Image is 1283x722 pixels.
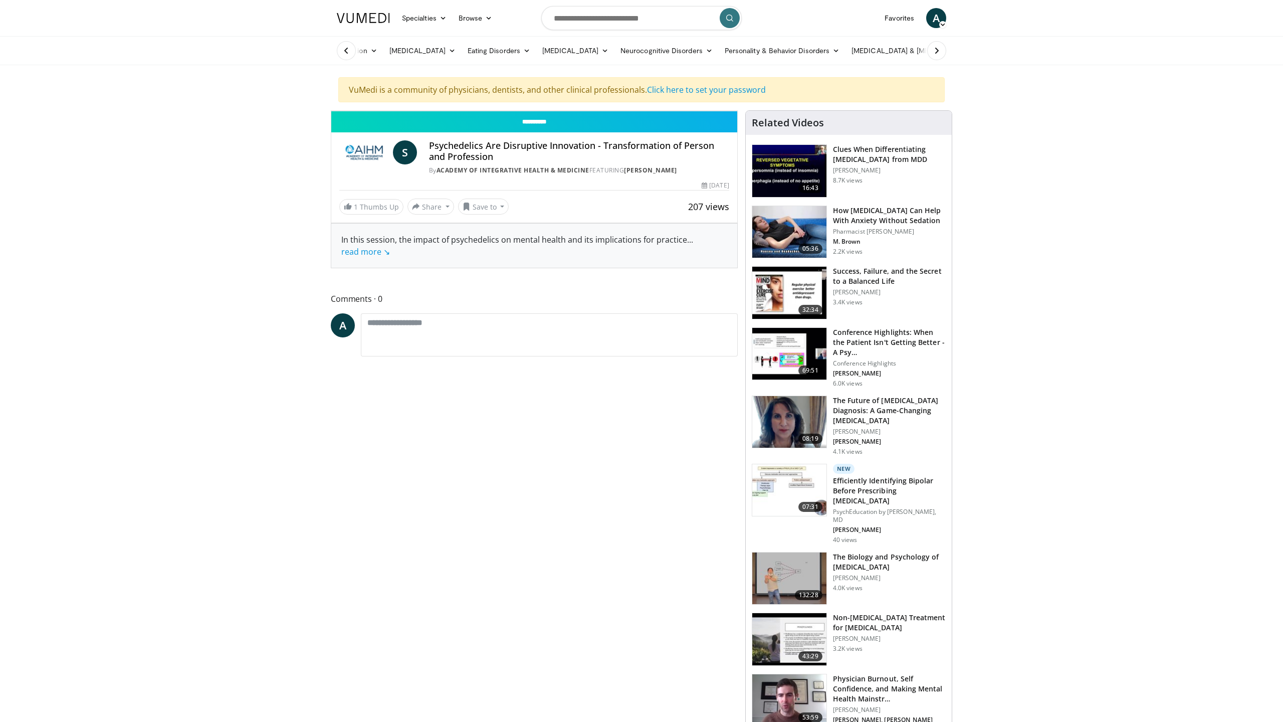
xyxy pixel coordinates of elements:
p: [PERSON_NAME] [833,635,946,643]
h3: Physician Burnout, Self Confidence, and Making Mental Health Mainstr… [833,674,946,704]
input: Search topics, interventions [541,6,742,30]
a: [MEDICAL_DATA] & [MEDICAL_DATA] [845,41,989,61]
button: Share [407,199,454,215]
p: 6.0K views [833,380,863,388]
a: Academy of Integrative Health & Medicine [437,166,589,174]
span: 69:51 [798,366,822,376]
p: Conference Highlights [833,359,946,368]
span: Comments 0 [331,292,738,305]
img: a6520382-d332-4ed3-9891-ee688fa49237.150x105_q85_crop-smart_upscale.jpg [752,145,826,197]
h3: Clues When Differentiating [MEDICAL_DATA] from MDD [833,144,946,164]
span: 207 views [688,201,729,213]
a: 1 Thumbs Up [339,199,403,215]
a: Personality & Behavior Disorders [719,41,845,61]
p: [PERSON_NAME] [833,428,946,436]
img: 7bfe4765-2bdb-4a7e-8d24-83e30517bd33.150x105_q85_crop-smart_upscale.jpg [752,206,826,258]
a: 16:43 Clues When Differentiating [MEDICAL_DATA] from MDD [PERSON_NAME] 8.7K views [752,144,946,198]
p: 8.7K views [833,176,863,185]
span: ... [341,234,693,257]
p: Pharmacist [PERSON_NAME] [833,228,946,236]
img: bb766ca4-1a7a-496c-a5bd-5a4a5d6b6623.150x105_q85_crop-smart_upscale.jpg [752,464,826,516]
img: VuMedi Logo [337,13,390,23]
a: 69:51 Conference Highlights: When the Patient Isn't Getting Better - A Psy… Conference Highlights... [752,327,946,388]
a: [PERSON_NAME] [624,166,677,174]
img: eb9441ca-a77b-433d-ba99-36af7bbe84ad.150x105_q85_crop-smart_upscale.jpg [752,613,826,665]
h3: How [MEDICAL_DATA] Can Help With Anxiety Without Sedation [833,206,946,226]
span: 1 [354,202,358,212]
p: [PERSON_NAME] [833,370,946,378]
h3: The Biology and Psychology of [MEDICAL_DATA] [833,552,946,572]
p: 40 views [833,536,858,544]
p: [PERSON_NAME] [833,706,946,714]
img: 7307c1c9-cd96-462b-8187-bd7a74dc6cb1.150x105_q85_crop-smart_upscale.jpg [752,267,826,319]
a: A [331,313,355,337]
div: In this session, the impact of psychedelics on mental health and its implications for practice [341,234,727,258]
img: Academy of Integrative Health & Medicine [339,140,389,164]
a: Neurocognitive Disorders [614,41,719,61]
p: [PERSON_NAME] [833,288,946,296]
a: 07:31 New Efficiently Identifying Bipolar Before Prescribing [MEDICAL_DATA] PsychEducation by [PE... [752,464,946,544]
a: 32:34 Success, Failure, and the Secret to a Balanced Life [PERSON_NAME] 3.4K views [752,266,946,319]
span: 08:19 [798,434,822,444]
p: [PERSON_NAME] [833,166,946,174]
a: Favorites [879,8,920,28]
p: 4.1K views [833,448,863,456]
h3: Conference Highlights: When the Patient Isn't Getting Better - A Psy… [833,327,946,357]
a: [MEDICAL_DATA] [383,41,462,61]
a: Browse [453,8,499,28]
a: A [926,8,946,28]
a: read more ↘ [341,246,390,257]
a: 43:29 Non-[MEDICAL_DATA] Treatment for [MEDICAL_DATA] [PERSON_NAME] 3.2K views [752,613,946,666]
a: 132:28 The Biology and Psychology of [MEDICAL_DATA] [PERSON_NAME] 4.0K views [752,552,946,605]
a: Specialties [396,8,453,28]
span: 43:29 [798,651,822,661]
span: 07:31 [798,502,822,512]
span: 16:43 [798,183,822,193]
a: S [393,140,417,164]
div: [DATE] [702,181,729,190]
p: 4.0K views [833,584,863,592]
h3: Non-[MEDICAL_DATA] Treatment for [MEDICAL_DATA] [833,613,946,633]
span: 05:36 [798,244,822,254]
h3: Success, Failure, and the Secret to a Balanced Life [833,266,946,286]
div: VuMedi is a community of physicians, dentists, and other clinical professionals. [338,77,945,102]
h4: Psychedelics Are Disruptive Innovation - Transformation of Person and Profession [429,140,729,162]
img: 4362ec9e-0993-4580-bfd4-8e18d57e1d49.150x105_q85_crop-smart_upscale.jpg [752,328,826,380]
a: Eating Disorders [462,41,536,61]
div: By FEATURING [429,166,729,175]
p: M. Brown [833,238,946,246]
span: 132:28 [795,590,822,600]
p: New [833,464,855,474]
button: Save to [458,199,509,215]
img: db580a60-f510-4a79-8dc4-8580ce2a3e19.png.150x105_q85_crop-smart_upscale.png [752,396,826,448]
p: [PERSON_NAME] [833,574,946,582]
p: 3.4K views [833,298,863,306]
h3: The Future of [MEDICAL_DATA] Diagnosis: A Game-Changing [MEDICAL_DATA] [833,396,946,426]
a: 08:19 The Future of [MEDICAL_DATA] Diagnosis: A Game-Changing [MEDICAL_DATA] [PERSON_NAME] [PERSO... [752,396,946,456]
p: 2.2K views [833,248,863,256]
a: [MEDICAL_DATA] [536,41,614,61]
p: [PERSON_NAME] [833,438,946,446]
p: 3.2K views [833,645,863,653]
a: 05:36 How [MEDICAL_DATA] Can Help With Anxiety Without Sedation Pharmacist [PERSON_NAME] M. Brown... [752,206,946,259]
h4: Related Videos [752,117,824,129]
h3: Efficiently Identifying Bipolar Before Prescribing [MEDICAL_DATA] [833,476,946,506]
span: 32:34 [798,305,822,315]
img: f8311eb0-496c-457e-baaa-2f3856724dd4.150x105_q85_crop-smart_upscale.jpg [752,553,826,605]
p: PsychEducation by [PERSON_NAME], MD [833,508,946,524]
a: Click here to set your password [647,84,766,95]
p: [PERSON_NAME] [833,526,946,534]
